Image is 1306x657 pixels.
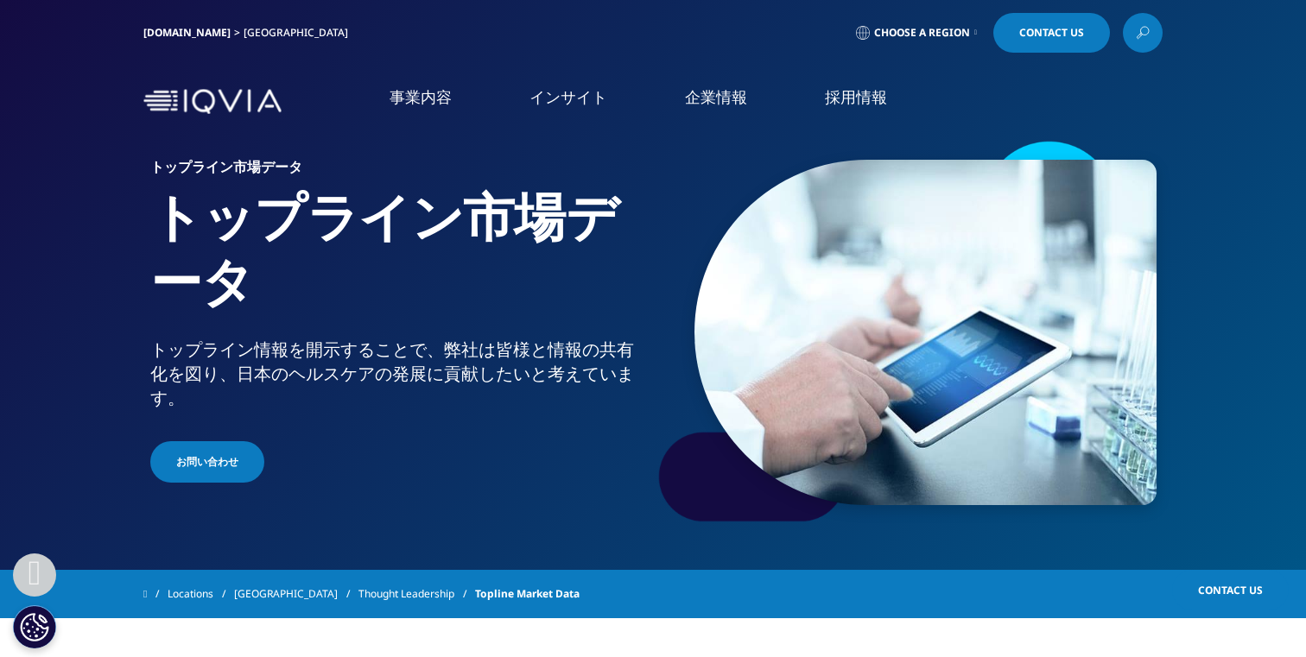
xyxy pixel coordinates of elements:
[150,441,264,483] a: お問い合わせ
[234,578,358,610] a: [GEOGRAPHIC_DATA]
[244,26,355,40] div: [GEOGRAPHIC_DATA]
[13,605,56,648] button: Cookie 設定
[1198,583,1263,597] span: Contact Us
[150,338,647,410] div: トップライン情報を開示することで、弊社は皆様と情報の共有化を図り、日本のヘルスケアの発展に貢献したいと考えています。
[143,25,231,40] a: [DOMAIN_NAME]
[150,184,647,338] h1: トップライン市場データ
[150,160,647,184] h6: トップライン市場データ
[993,13,1110,53] a: Contact Us
[390,86,452,108] a: 事業内容
[358,578,475,610] a: Thought Leadership
[1019,28,1084,38] span: Contact Us
[694,160,1157,505] img: 299_analyze-an-experiment-by-tablet.jpg
[529,86,607,108] a: インサイト
[475,578,580,610] span: Topline Market Data
[825,86,887,108] a: 採用情報
[1172,570,1289,610] a: Contact Us
[168,578,234,610] a: Locations
[874,26,970,40] span: Choose a Region
[176,454,238,470] span: お問い合わせ
[288,60,1163,142] nav: Primary
[685,86,747,108] a: 企業情報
